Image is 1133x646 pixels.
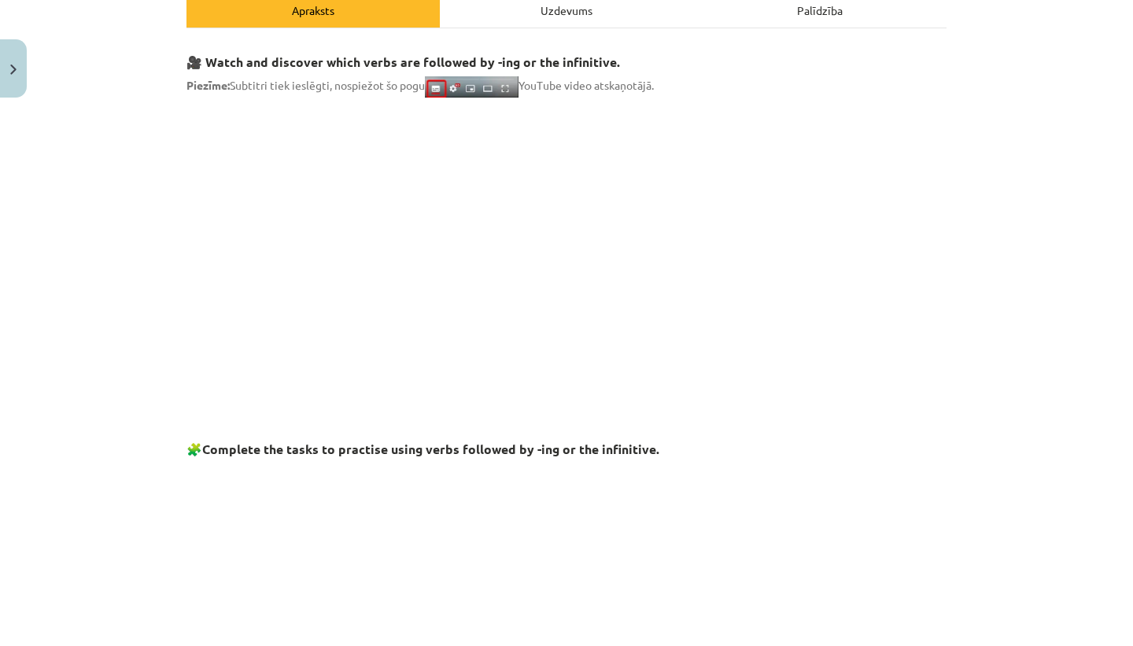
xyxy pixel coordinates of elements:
[186,78,230,92] strong: Piezīme:
[186,78,654,92] span: Subtitri tiek ieslēgti, nospiežot šo pogu YouTube video atskaņotājā.
[202,441,659,457] strong: Complete the tasks to practise using verbs followed by -ing or the infinitive.
[10,65,17,75] img: icon-close-lesson-0947bae3869378f0d4975bcd49f059093ad1ed9edebbc8119c70593378902aed.svg
[186,430,947,459] h3: 🧩
[186,54,620,70] strong: 🎥 Watch and discover which verbs are followed by -ing or the infinitive.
